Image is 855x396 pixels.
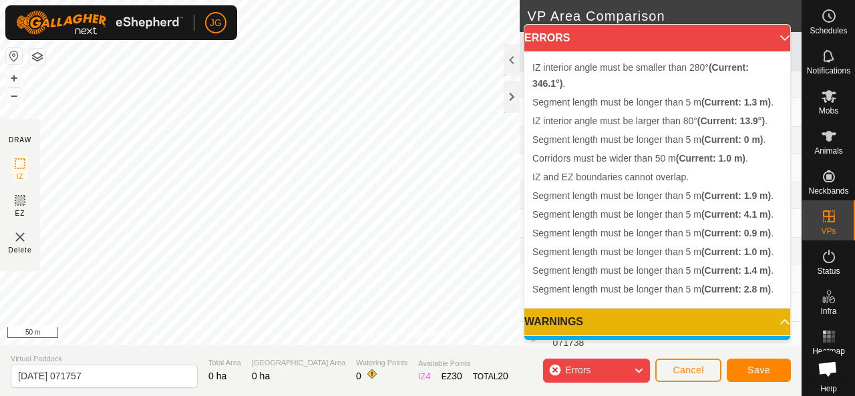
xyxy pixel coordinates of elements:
[701,209,771,220] b: (Current: 4.1 m)
[701,97,771,108] b: (Current: 1.3 m)
[452,371,462,381] span: 30
[701,228,771,238] b: (Current: 0.9 m)
[524,33,570,43] span: ERRORS
[655,359,721,382] button: Cancel
[208,357,241,369] span: Total Area
[252,371,270,381] span: 0 ha
[701,265,771,276] b: (Current: 1.4 m)
[16,11,183,35] img: Gallagher Logo
[6,87,22,104] button: –
[820,385,837,393] span: Help
[532,209,774,220] span: Segment length must be longer than 5 m .
[532,190,774,201] span: Segment length must be longer than 5 m .
[15,208,25,218] span: EZ
[6,48,22,64] button: Reset Map
[29,49,45,65] button: Map Layers
[356,371,361,381] span: 0
[208,371,226,381] span: 0 ha
[532,134,765,145] span: Segment length must be longer than 5 m .
[532,62,749,89] span: IZ interior angle must be smaller than 280° .
[418,358,508,369] span: Available Points
[414,328,454,340] a: Contact Us
[810,27,847,35] span: Schedules
[532,284,774,294] span: Segment length must be longer than 5 m .
[820,307,836,315] span: Infra
[442,369,462,383] div: EZ
[808,187,848,195] span: Neckbands
[473,369,508,383] div: TOTAL
[807,67,850,75] span: Notifications
[532,116,767,126] span: IZ interior angle must be larger than 80° .
[819,107,838,115] span: Mobs
[9,135,31,145] div: DRAW
[701,284,771,294] b: (Current: 2.8 m)
[821,227,836,235] span: VPs
[12,229,28,245] img: VP
[356,357,407,369] span: Watering Points
[814,147,843,155] span: Animals
[532,228,774,238] span: Segment length must be longer than 5 m .
[697,116,765,126] b: (Current: 13.9°)
[6,70,22,86] button: +
[727,359,791,382] button: Save
[532,172,689,182] span: IZ and EZ boundaries cannot overlap.
[676,153,745,164] b: (Current: 1.0 m)
[817,267,840,275] span: Status
[565,365,590,375] span: Errors
[532,97,774,108] span: Segment length must be longer than 5 m .
[210,16,222,30] span: JG
[532,153,748,164] span: Corridors must be wider than 50 m .
[348,328,398,340] a: Privacy Policy
[701,134,763,145] b: (Current: 0 m)
[524,317,583,327] span: WARNINGS
[418,369,430,383] div: IZ
[701,190,771,201] b: (Current: 1.9 m)
[701,246,771,257] b: (Current: 1.0 m)
[532,246,774,257] span: Segment length must be longer than 5 m .
[17,172,24,182] span: IZ
[524,25,790,51] p-accordion-header: ERRORS
[252,357,345,369] span: [GEOGRAPHIC_DATA] Area
[747,365,770,375] span: Save
[532,265,774,276] span: Segment length must be longer than 5 m .
[528,8,802,24] h2: VP Area Comparison
[673,365,704,375] span: Cancel
[812,347,845,355] span: Heatmap
[425,371,431,381] span: 4
[9,245,32,255] span: Delete
[810,351,846,387] div: Open chat
[11,353,198,365] span: Virtual Paddock
[524,51,790,308] p-accordion-content: ERRORS
[524,336,790,363] p-accordion-header: RULES - GENERAL
[524,309,790,335] p-accordion-header: WARNINGS
[498,371,508,381] span: 20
